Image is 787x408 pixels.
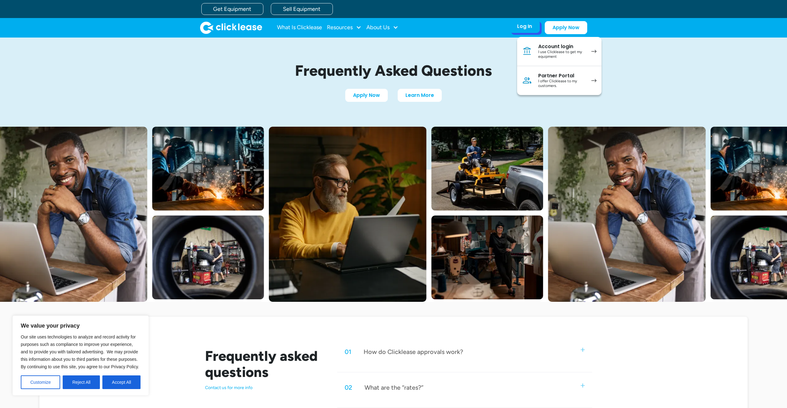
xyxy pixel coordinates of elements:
img: Person icon [522,75,532,85]
img: A smiling man in a blue shirt and apron leaning over a table with a laptop [548,127,706,302]
div: We value your privacy [12,315,149,396]
a: Learn More [398,89,442,102]
img: small plus [581,383,585,388]
h1: Frequently Asked Questions [248,62,539,79]
button: Accept All [102,375,141,389]
div: 01 [345,348,351,356]
button: Reject All [63,375,100,389]
a: Apply Now [545,21,587,34]
img: small plus [581,348,585,352]
a: What Is Clicklease [277,21,322,34]
div: Account login [538,43,585,50]
div: About Us [366,21,398,34]
p: We value your privacy [21,322,141,329]
img: a woman standing next to a sewing machine [432,215,543,299]
div: What are the “rates?” [364,383,423,392]
img: Bearded man in yellow sweter typing on his laptop while sitting at his desk [269,127,427,302]
a: Sell Equipment [271,3,333,15]
div: Partner Portal [538,73,585,79]
nav: Log In [517,37,601,95]
div: I offer Clicklease to my customers. [538,79,585,88]
div: 02 [345,383,352,392]
a: Get Equipment [201,3,263,15]
div: How do Clicklease approvals work? [364,348,463,356]
img: Bank icon [522,46,532,56]
a: Account loginI use Clicklease to get my equipment [517,37,601,66]
a: Partner PortalI offer Clicklease to my customers. [517,66,601,95]
img: arrow [591,50,597,53]
p: Contact us for more info [205,385,323,391]
a: Apply Now [345,89,388,102]
a: home [200,21,262,34]
img: arrow [591,79,597,82]
span: Our site uses technologies to analyze and record activity for purposes such as compliance to impr... [21,334,139,369]
div: Resources [327,21,361,34]
img: A man fitting a new tire on a rim [152,215,264,299]
h2: Frequently asked questions [205,348,323,380]
img: Clicklease logo [200,21,262,34]
div: Log In [517,23,532,29]
img: Man with hat and blue shirt driving a yellow lawn mower onto a trailer [432,127,543,211]
img: A welder in a large mask working on a large pipe [152,127,264,211]
button: Customize [21,375,60,389]
div: I use Clicklease to get my equipment [538,50,585,59]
